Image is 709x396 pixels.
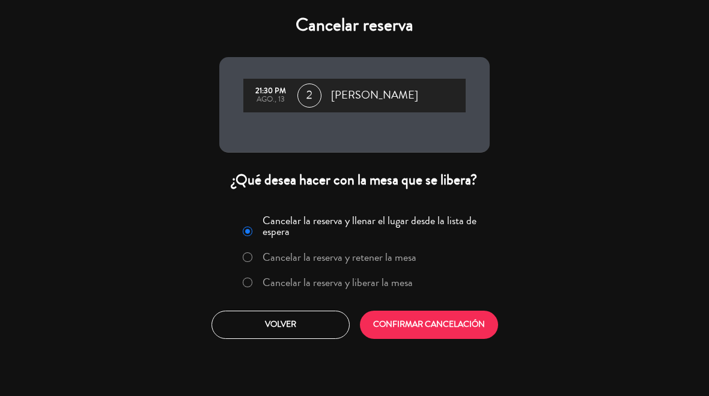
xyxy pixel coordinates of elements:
[219,14,490,36] h4: Cancelar reserva
[263,252,416,263] label: Cancelar la reserva y retener la mesa
[211,311,350,339] button: Volver
[249,87,291,96] div: 21:30 PM
[297,84,321,108] span: 2
[331,87,418,105] span: [PERSON_NAME]
[263,215,482,237] label: Cancelar la reserva y llenar el lugar desde la lista de espera
[360,311,498,339] button: CONFIRMAR CANCELACIÓN
[219,171,490,189] div: ¿Qué desea hacer con la mesa que se libera?
[249,96,291,104] div: ago., 13
[263,277,413,288] label: Cancelar la reserva y liberar la mesa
